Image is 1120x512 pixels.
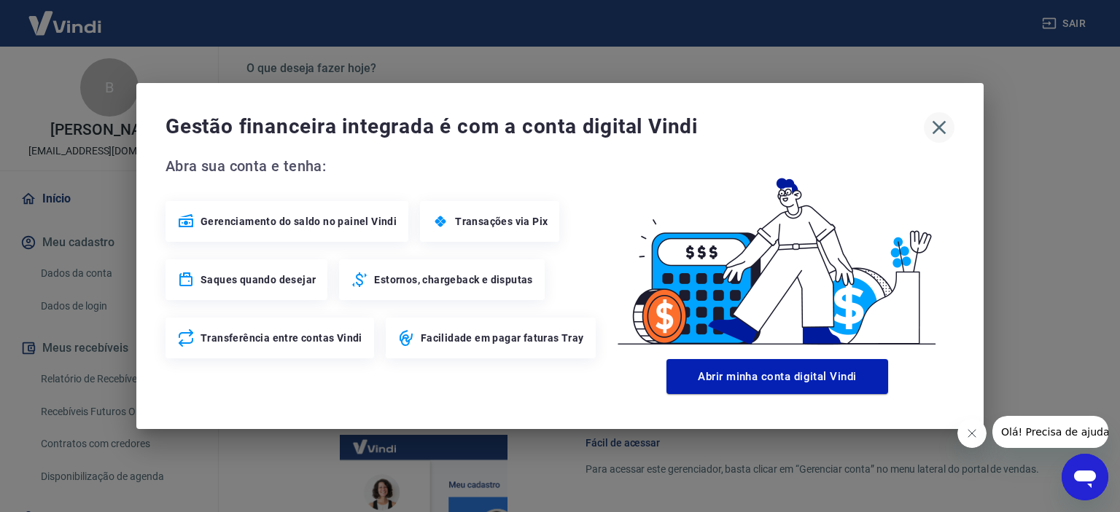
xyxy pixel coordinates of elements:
iframe: Mensagem da empresa [992,416,1108,448]
span: Facilidade em pagar faturas Tray [421,331,584,345]
span: Saques quando desejar [201,272,316,287]
button: Abrir minha conta digital Vindi [666,359,888,394]
span: Olá! Precisa de ajuda? [9,10,122,22]
iframe: Fechar mensagem [957,419,987,448]
iframe: Botão para abrir a janela de mensagens [1062,454,1108,500]
span: Transações via Pix [455,214,548,229]
span: Gerenciamento do saldo no painel Vindi [201,214,397,229]
span: Abra sua conta e tenha: [166,154,600,178]
span: Transferência entre contas Vindi [201,331,362,345]
span: Estornos, chargeback e disputas [374,272,532,287]
img: Good Billing [600,154,954,353]
span: Gestão financeira integrada é com a conta digital Vindi [166,112,924,141]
